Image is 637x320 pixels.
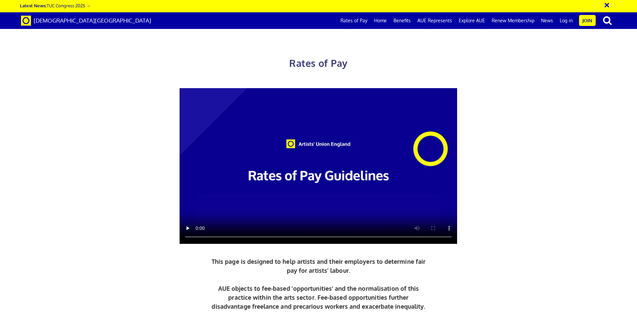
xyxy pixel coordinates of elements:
[579,15,596,26] a: Join
[414,12,455,29] a: AUE Represents
[488,12,538,29] a: Renew Membership
[556,12,576,29] a: Log in
[20,3,47,8] strong: Latest News:
[597,13,618,27] button: search
[371,12,390,29] a: Home
[34,17,151,24] span: [DEMOGRAPHIC_DATA][GEOGRAPHIC_DATA]
[337,12,371,29] a: Rates of Pay
[20,3,91,8] a: Latest News:TUC Congress 2025 →
[538,12,556,29] a: News
[289,57,347,69] span: Rates of Pay
[16,12,156,29] a: Brand [DEMOGRAPHIC_DATA][GEOGRAPHIC_DATA]
[390,12,414,29] a: Benefits
[455,12,488,29] a: Explore AUE
[210,257,427,311] p: This page is designed to help artists and their employers to determine fair pay for artists’ labo...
